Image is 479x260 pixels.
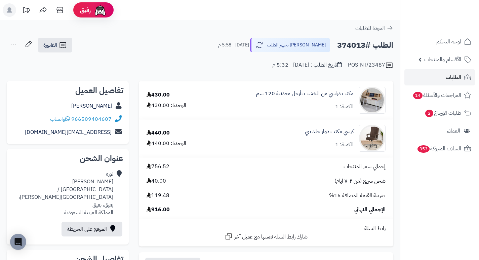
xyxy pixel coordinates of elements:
span: شحن سريع (من ٢-٧ ايام) [334,177,386,185]
span: الطلبات [446,73,461,82]
a: كرسي مكتب دوار جلد بني [305,128,354,136]
span: العودة للطلبات [355,24,385,32]
div: رابط السلة [142,225,391,232]
a: واتساب [50,115,70,123]
a: الموقع على الخريطة [62,222,122,236]
img: logo-2.png [433,9,473,23]
span: الفاتورة [43,41,57,49]
a: شارك رابط السلة نفسها مع عميل آخر [225,232,308,241]
span: 353 [417,145,430,153]
a: السلات المتروكة353 [404,141,475,157]
span: 14 [413,91,423,100]
div: الكمية: 1 [335,141,354,149]
div: الوحدة: 440.00 [147,140,186,147]
a: مكتب دراسي من الخشب بأرجل معدنية 120 سم [256,90,354,98]
span: 119.48 [147,192,169,199]
span: ضريبة القيمة المضافة 15% [329,192,386,199]
span: العملاء [447,126,460,136]
span: رفيق [80,6,91,14]
a: تحديثات المنصة [18,3,35,18]
a: [PERSON_NAME] [71,102,112,110]
a: لوحة التحكم [404,34,475,50]
div: نوره [PERSON_NAME] [GEOGRAPHIC_DATA] / [GEOGRAPHIC_DATA][PERSON_NAME]، بقيق، بقيق المملكة العربية... [12,170,113,216]
button: [PERSON_NAME] تجهيز الطلب [250,38,330,52]
img: 1746534739-1746358672129-2-90x90.jpg [359,125,385,152]
a: المراجعات والأسئلة14 [404,87,475,103]
a: الفاتورة [38,38,72,52]
div: 430.00 [147,91,170,99]
span: لوحة التحكم [436,37,461,46]
div: POS-NT/23487 [348,61,393,69]
span: المراجعات والأسئلة [412,90,461,100]
a: [EMAIL_ADDRESS][DOMAIN_NAME] [25,128,112,136]
a: العملاء [404,123,475,139]
h2: تفاصيل العميل [12,86,123,95]
span: الأقسام والمنتجات [424,55,461,64]
a: طلبات الإرجاع2 [404,105,475,121]
span: طلبات الإرجاع [425,108,461,118]
img: ai-face.png [93,3,107,17]
span: 2 [425,109,434,117]
div: Open Intercom Messenger [10,234,26,250]
span: السلات المتروكة [417,144,461,153]
span: 40.00 [147,177,166,185]
span: 756.52 [147,163,169,171]
h2: عنوان الشحن [12,154,123,162]
div: 440.00 [147,129,170,137]
h2: الطلب #374013 [337,38,393,52]
a: العودة للطلبات [355,24,393,32]
span: الإجمالي النهائي [354,206,386,214]
img: 1690700190-1678884573-110111010033-550x550-90x90.jpg [359,87,385,114]
span: إجمالي سعر المنتجات [344,163,386,171]
a: الطلبات [404,69,475,85]
span: 916.00 [147,206,170,214]
small: [DATE] - 5:58 م [218,42,249,48]
span: شارك رابط السلة نفسها مع عميل آخر [234,233,308,241]
div: تاريخ الطلب : [DATE] - 5:32 م [272,61,342,69]
a: 966509404607 [71,115,112,123]
div: الكمية: 1 [335,103,354,111]
div: الوحدة: 430.00 [147,102,186,109]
